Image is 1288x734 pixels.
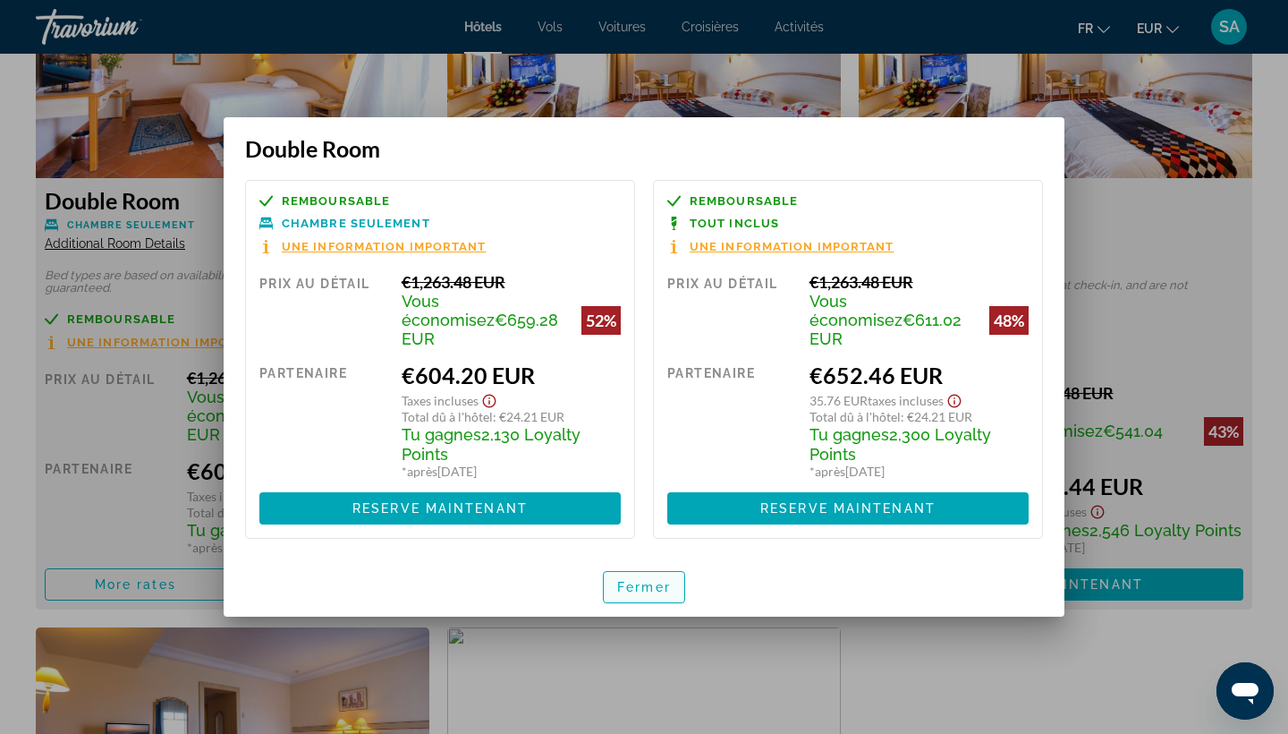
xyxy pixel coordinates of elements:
[282,241,487,252] span: Une information important
[690,218,779,229] span: Tout inclus
[282,218,430,229] span: Chambre seulement
[259,362,388,479] div: Partenaire
[479,388,500,409] button: Show Taxes and Fees disclaimer
[1216,662,1274,720] iframe: Bouton de lancement de la fenêtre de messagerie
[402,362,621,388] div: €604.20 EUR
[282,195,390,207] span: Remboursable
[581,306,621,335] div: 52%
[944,388,965,409] button: Show Taxes and Fees disclaimer
[402,464,621,479] div: * [DATE]
[407,464,437,479] span: après
[809,409,901,424] span: Total dû à l'hôtel
[809,272,1029,292] div: €1,263.48 EUR
[667,239,894,254] button: Une information important
[809,425,991,464] span: 2,300 Loyalty Points
[667,272,796,348] div: Prix au détail
[809,464,1029,479] div: * [DATE]
[868,393,944,408] span: Taxes incluses
[760,501,936,516] span: Reserve maintenant
[690,241,894,252] span: Une information important
[402,311,558,348] span: €659.28 EUR
[259,492,621,525] button: Reserve maintenant
[667,194,1029,208] a: Remboursable
[259,272,388,348] div: Prix au détail
[690,195,798,207] span: Remboursable
[402,409,493,424] span: Total dû à l'hôtel
[809,393,868,408] span: 35.76 EUR
[809,409,1029,424] div: : €24.21 EUR
[809,292,902,329] span: Vous économisez
[402,393,479,408] span: Taxes incluses
[809,362,1029,388] div: €652.46 EUR
[352,501,528,516] span: Reserve maintenant
[603,571,685,603] button: Fermer
[989,306,1029,335] div: 48%
[402,409,621,424] div: : €24.21 EUR
[402,425,580,464] span: 2,130 Loyalty Points
[259,239,487,254] button: Une information important
[402,292,495,329] span: Vous économisez
[259,194,621,208] a: Remboursable
[809,311,962,348] span: €611.02 EUR
[402,272,621,292] div: €1,263.48 EUR
[809,425,889,444] span: Tu gagnes
[617,580,671,594] span: Fermer
[815,464,845,479] span: après
[245,135,1043,162] h3: Double Room
[667,362,796,479] div: Partenaire
[402,425,481,444] span: Tu gagnes
[667,492,1029,525] button: Reserve maintenant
